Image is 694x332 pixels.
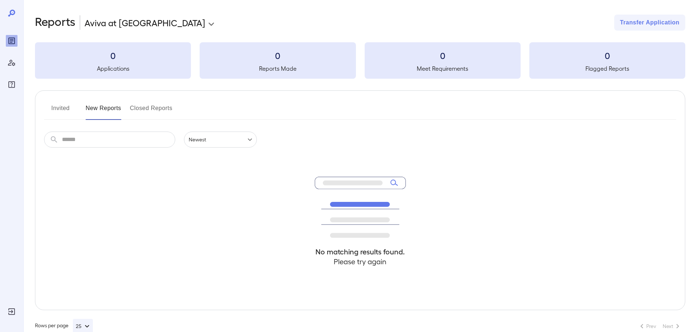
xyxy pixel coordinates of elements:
h5: Applications [35,64,191,73]
h4: Please try again [315,257,406,266]
h5: Meet Requirements [365,64,521,73]
h2: Reports [35,15,75,31]
button: Transfer Application [614,15,685,31]
summary: 0Applications0Reports Made0Meet Requirements0Flagged Reports [35,42,685,79]
div: Manage Users [6,57,17,69]
button: Invited [44,102,77,120]
div: Reports [6,35,17,47]
nav: pagination navigation [634,320,685,332]
p: Aviva at [GEOGRAPHIC_DATA] [85,17,205,28]
h3: 0 [35,50,191,61]
div: Newest [184,132,257,148]
h5: Flagged Reports [529,64,685,73]
button: Closed Reports [130,102,173,120]
div: Log Out [6,306,17,317]
button: New Reports [86,102,121,120]
h3: 0 [529,50,685,61]
h4: No matching results found. [315,247,406,257]
div: FAQ [6,79,17,90]
h3: 0 [365,50,521,61]
h3: 0 [200,50,356,61]
h5: Reports Made [200,64,356,73]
